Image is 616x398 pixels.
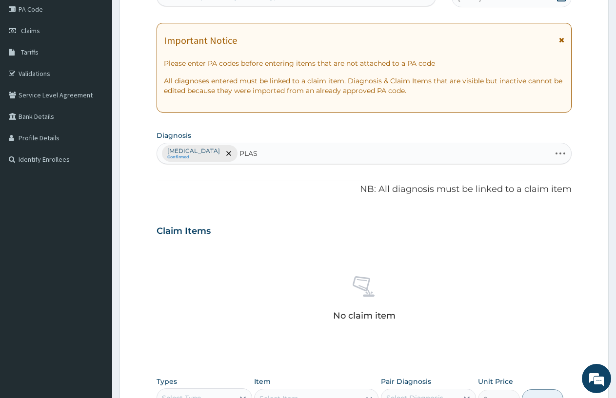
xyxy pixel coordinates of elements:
p: [MEDICAL_DATA] [167,147,220,155]
img: d_794563401_company_1708531726252_794563401 [18,49,40,73]
p: All diagnoses entered must be linked to a claim item. Diagnosis & Claim Items that are visible bu... [164,76,564,95]
span: We're online! [57,123,135,221]
label: Item [254,377,271,386]
p: No claim item [333,311,396,321]
span: Tariffs [21,48,39,57]
span: remove selection option [224,149,233,158]
span: Claims [21,26,40,35]
small: Confirmed [167,155,220,160]
label: Pair Diagnosis [381,377,431,386]
textarea: Type your message and hit 'Enter' [5,266,186,300]
p: NB: All diagnosis must be linked to a claim item [157,183,572,196]
h1: Important Notice [164,35,237,46]
div: Chat with us now [51,55,164,67]
label: Types [157,378,177,386]
label: Diagnosis [157,131,191,140]
div: Minimize live chat window [160,5,183,28]
h3: Claim Items [157,226,211,237]
label: Unit Price [478,377,513,386]
p: Please enter PA codes before entering items that are not attached to a PA code [164,58,564,68]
